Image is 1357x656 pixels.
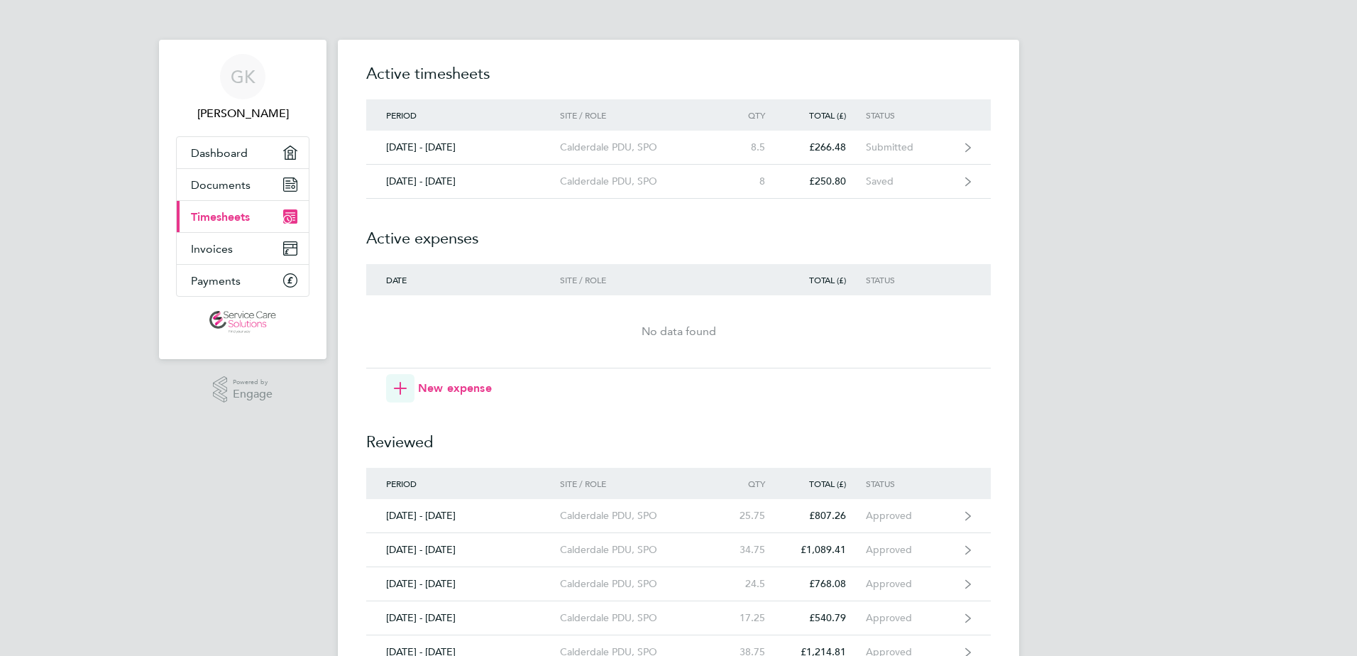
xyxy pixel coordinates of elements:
[177,169,309,200] a: Documents
[866,141,953,153] div: Submitted
[386,374,492,403] button: New expense
[866,110,953,120] div: Status
[785,510,866,522] div: £807.26
[785,578,866,590] div: £768.08
[191,242,233,256] span: Invoices
[366,165,991,199] a: [DATE] - [DATE]Calderdale PDU, SPO8£250.80Saved
[209,311,276,334] img: servicecare-logo-retina.png
[785,479,866,488] div: Total (£)
[785,544,866,556] div: £1,089.41
[560,510,723,522] div: Calderdale PDU, SPO
[366,62,991,99] h2: Active timesheets
[191,210,250,224] span: Timesheets
[366,578,560,590] div: [DATE] - [DATE]
[366,275,560,285] div: Date
[723,612,785,624] div: 17.25
[785,141,866,153] div: £266.48
[560,175,723,187] div: Calderdale PDU, SPO
[723,544,785,556] div: 34.75
[177,233,309,264] a: Invoices
[785,110,866,120] div: Total (£)
[177,265,309,296] a: Payments
[366,499,991,533] a: [DATE] - [DATE]Calderdale PDU, SPO25.75£807.26Approved
[785,175,866,187] div: £250.80
[191,178,251,192] span: Documents
[366,567,991,601] a: [DATE] - [DATE]Calderdale PDU, SPO24.5£768.08Approved
[386,478,417,489] span: Period
[866,275,953,285] div: Status
[418,380,492,397] span: New expense
[366,131,991,165] a: [DATE] - [DATE]Calderdale PDU, SPO8.5£266.48Submitted
[366,199,991,264] h2: Active expenses
[560,110,723,120] div: Site / Role
[366,533,991,567] a: [DATE] - [DATE]Calderdale PDU, SPO34.75£1,089.41Approved
[560,578,723,590] div: Calderdale PDU, SPO
[366,601,991,635] a: [DATE] - [DATE]Calderdale PDU, SPO17.25£540.79Approved
[366,323,991,340] div: No data found
[176,54,309,122] a: GK[PERSON_NAME]
[233,376,273,388] span: Powered by
[866,510,953,522] div: Approved
[177,137,309,168] a: Dashboard
[366,403,991,468] h2: Reviewed
[785,275,866,285] div: Total (£)
[159,40,326,359] nav: Main navigation
[560,544,723,556] div: Calderdale PDU, SPO
[366,544,560,556] div: [DATE] - [DATE]
[560,612,723,624] div: Calderdale PDU, SPO
[866,612,953,624] div: Approved
[560,141,723,153] div: Calderdale PDU, SPO
[785,612,866,624] div: £540.79
[723,141,785,153] div: 8.5
[560,275,723,285] div: Site / Role
[366,510,560,522] div: [DATE] - [DATE]
[723,510,785,522] div: 25.75
[366,175,560,187] div: [DATE] - [DATE]
[866,544,953,556] div: Approved
[191,274,241,288] span: Payments
[366,612,560,624] div: [DATE] - [DATE]
[723,578,785,590] div: 24.5
[386,109,417,121] span: Period
[560,479,723,488] div: Site / Role
[177,201,309,232] a: Timesheets
[866,479,953,488] div: Status
[213,376,273,403] a: Powered byEngage
[191,146,248,160] span: Dashboard
[233,388,273,400] span: Engage
[366,141,560,153] div: [DATE] - [DATE]
[723,479,785,488] div: Qty
[231,67,256,86] span: GK
[723,175,785,187] div: 8
[176,311,309,334] a: Go to home page
[866,175,953,187] div: Saved
[723,110,785,120] div: Qty
[866,578,953,590] div: Approved
[176,105,309,122] span: Gary Kilbride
